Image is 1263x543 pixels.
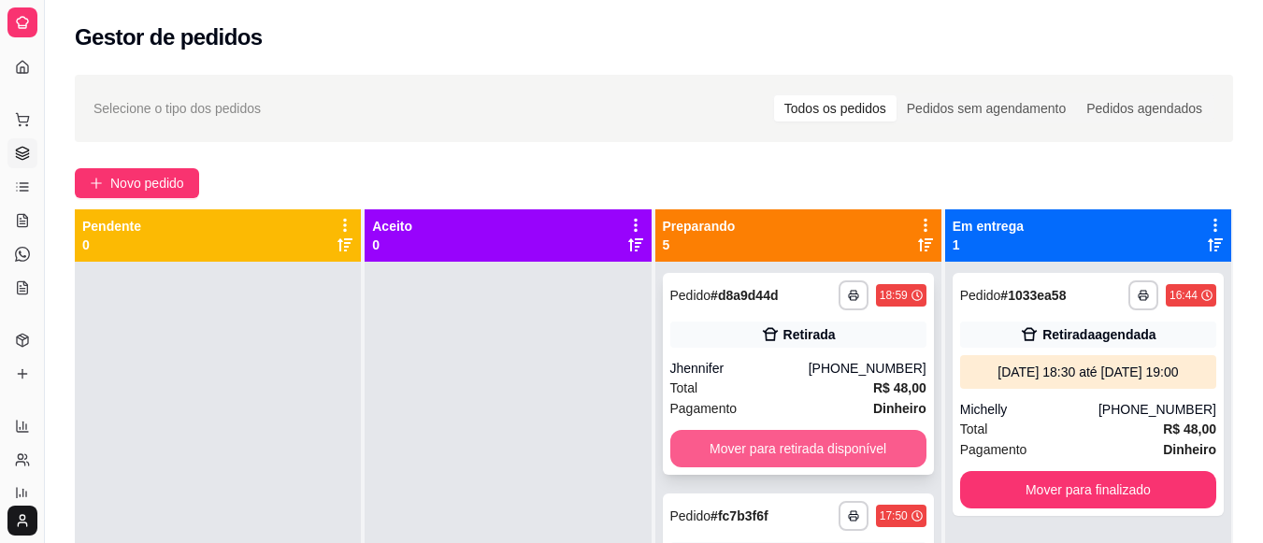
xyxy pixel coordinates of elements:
[968,363,1209,381] div: [DATE] 18:30 até [DATE] 19:00
[1042,325,1155,344] div: Retirada agendada
[873,380,926,395] strong: R$ 48,00
[953,236,1024,254] p: 1
[1163,442,1216,457] strong: Dinheiro
[880,508,908,523] div: 17:50
[710,288,778,303] strong: # d8a9d44d
[93,98,261,119] span: Selecione o tipo dos pedidos
[670,508,711,523] span: Pedido
[670,430,926,467] button: Mover para retirada disponível
[663,217,736,236] p: Preparando
[663,236,736,254] p: 5
[670,288,711,303] span: Pedido
[880,288,908,303] div: 18:59
[809,359,926,378] div: [PHONE_NUMBER]
[710,508,768,523] strong: # fc7b3f6f
[1000,288,1066,303] strong: # 1033ea58
[1098,400,1216,419] div: [PHONE_NUMBER]
[670,359,809,378] div: Jhennifer
[75,168,199,198] button: Novo pedido
[670,398,738,419] span: Pagamento
[960,439,1027,460] span: Pagamento
[960,471,1216,508] button: Mover para finalizado
[960,288,1001,303] span: Pedido
[90,177,103,190] span: plus
[110,173,184,193] span: Novo pedido
[82,217,141,236] p: Pendente
[873,401,926,416] strong: Dinheiro
[1163,422,1216,436] strong: R$ 48,00
[774,95,897,121] div: Todos os pedidos
[1076,95,1213,121] div: Pedidos agendados
[897,95,1076,121] div: Pedidos sem agendamento
[960,419,988,439] span: Total
[75,22,263,52] h2: Gestor de pedidos
[670,378,698,398] span: Total
[372,236,412,254] p: 0
[1170,288,1198,303] div: 16:44
[82,236,141,254] p: 0
[960,400,1098,419] div: Michelly
[783,325,836,344] div: Retirada
[372,217,412,236] p: Aceito
[953,217,1024,236] p: Em entrega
